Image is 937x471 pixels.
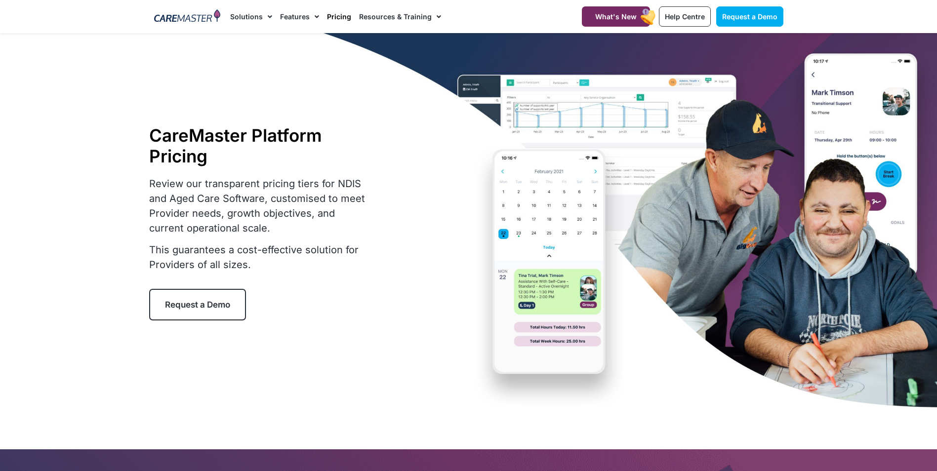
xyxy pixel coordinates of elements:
span: Request a Demo [165,300,230,310]
a: What's New [582,6,650,27]
span: What's New [595,12,637,21]
span: Help Centre [665,12,705,21]
p: This guarantees a cost-effective solution for Providers of all sizes. [149,242,371,272]
span: Request a Demo [722,12,777,21]
img: CareMaster Logo [154,9,221,24]
p: Review our transparent pricing tiers for NDIS and Aged Care Software, customised to meet Provider... [149,176,371,235]
a: Help Centre [659,6,711,27]
h1: CareMaster Platform Pricing [149,125,371,166]
a: Request a Demo [149,289,246,320]
a: Request a Demo [716,6,783,27]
